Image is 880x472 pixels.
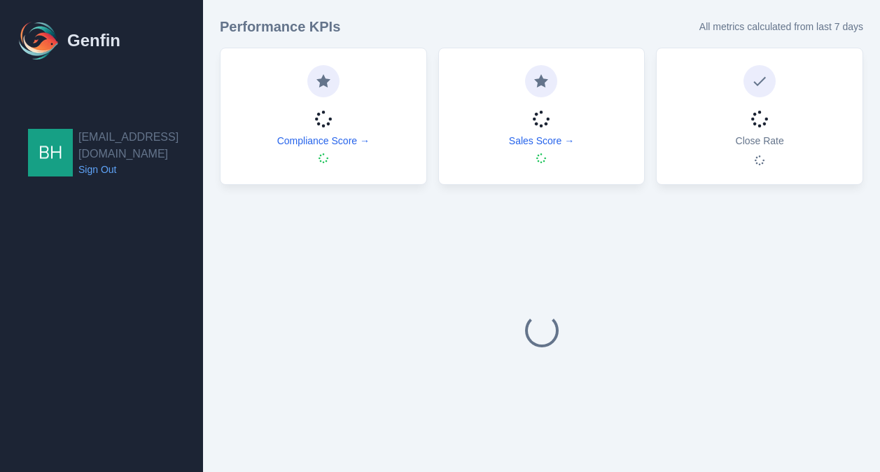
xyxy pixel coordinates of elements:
h3: Performance KPIs [220,17,340,36]
a: Sign Out [78,162,203,176]
h1: Genfin [67,29,120,52]
p: Close Rate [736,134,784,148]
a: Compliance Score → [277,134,370,148]
img: Logo [17,18,62,63]
p: All metrics calculated from last 7 days [699,20,863,34]
a: Sales Score → [509,134,574,148]
img: bhackett@aadirect.com [28,129,73,176]
h2: [EMAIL_ADDRESS][DOMAIN_NAME] [78,129,203,162]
